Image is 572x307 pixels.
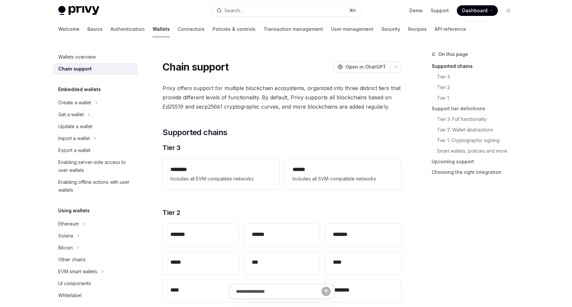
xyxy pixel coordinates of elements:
[58,146,90,154] div: Export a wallet
[263,21,323,37] a: Transaction management
[432,72,519,82] a: Tier 3
[170,175,271,183] span: Includes all EVM-compatible networks
[333,61,390,73] button: Open in ChatGPT
[53,254,138,266] a: Other chains
[432,125,519,135] a: Tier 2: Wallet abstractions
[293,175,393,183] span: Includes all SVM-compatible networks
[432,114,519,125] a: Tier 3: Full functionality
[58,65,92,73] div: Chain support
[53,63,138,75] a: Chain support
[58,291,81,299] div: Whitelabel
[53,121,138,132] a: Update a wallet
[58,280,91,287] div: UI components
[285,159,401,189] a: **** *Includes all SVM-compatible networks
[58,85,101,93] h5: Embedded wallets
[58,268,97,276] div: EVM smart wallets
[432,93,519,103] a: Tier 1
[53,230,138,242] button: Toggle Solana section
[53,51,138,63] a: Wallets overview
[431,7,449,14] a: Support
[432,135,519,146] a: Tier 1: Cryptographic signing
[53,176,138,196] a: Enabling offline actions with user wallets
[462,7,488,14] span: Dashboard
[432,156,519,167] a: Upcoming support
[163,159,279,189] a: **** ***Includes all EVM-compatible networks
[163,143,180,152] span: Tier 3
[381,21,400,37] a: Security
[321,287,331,296] button: Send message
[58,232,73,240] div: Solana
[58,21,79,37] a: Welcome
[438,50,468,58] span: On this page
[58,134,90,142] div: Import a wallet
[432,146,519,156] a: Smart wallets, policies and more
[58,207,90,215] h5: Using wallets
[153,21,170,37] a: Wallets
[58,111,84,119] div: Get a wallet
[163,208,180,217] span: Tier 2
[58,6,99,15] img: light logo
[58,220,79,228] div: Ethereum
[224,7,243,15] div: Search...
[53,266,138,278] button: Toggle EVM smart wallets section
[213,21,256,37] a: Policies & controls
[53,218,138,230] button: Toggle Ethereum section
[236,284,321,299] input: Ask a question...
[432,61,519,72] a: Supported chains
[58,178,134,194] div: Enabling offline actions with user wallets
[346,64,386,70] span: Open in ChatGPT
[457,5,498,16] a: Dashboard
[432,167,519,178] a: Choosing the right integration
[331,21,373,37] a: User management
[58,53,96,61] div: Wallets overview
[432,82,519,93] a: Tier 2
[53,97,138,109] button: Toggle Create a wallet section
[58,123,92,130] div: Update a wallet
[503,5,514,16] button: Toggle dark mode
[53,109,138,121] button: Toggle Get a wallet section
[435,21,466,37] a: API reference
[178,21,205,37] a: Connectors
[87,21,103,37] a: Basics
[163,61,228,73] h1: Chain support
[111,21,145,37] a: Authentication
[58,244,73,252] div: Bitcoin
[53,132,138,144] button: Toggle Import a wallet section
[53,156,138,176] a: Enabling server-side access to user wallets
[53,278,138,289] a: UI components
[53,289,138,301] a: Whitelabel
[163,83,401,111] span: Privy offers support for multiple blockchain ecosystems, organized into three distinct tiers that...
[58,99,91,107] div: Create a wallet
[53,242,138,254] button: Toggle Bitcoin section
[409,7,423,14] a: Demo
[163,127,227,138] span: Supported chains
[53,144,138,156] a: Export a wallet
[212,5,360,17] button: Open search
[408,21,427,37] a: Recipes
[349,8,356,13] span: ⌘ K
[432,103,519,114] a: Support tier definitions
[58,158,134,174] div: Enabling server-side access to user wallets
[58,256,86,264] div: Other chains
